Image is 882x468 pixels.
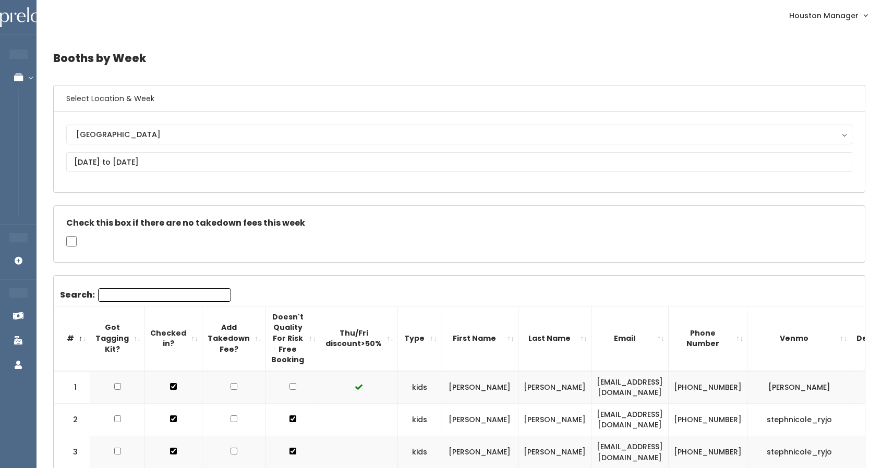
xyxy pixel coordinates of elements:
[60,288,231,302] label: Search:
[779,4,878,27] a: Houston Manager
[202,306,266,371] th: Add Takedown Fee?: activate to sort column ascending
[76,129,842,140] div: [GEOGRAPHIC_DATA]
[669,306,747,371] th: Phone Number: activate to sort column ascending
[320,306,398,371] th: Thu/Fri discount&gt;50%: activate to sort column ascending
[266,306,320,371] th: Doesn't Quality For Risk Free Booking : activate to sort column ascending
[98,288,231,302] input: Search:
[441,306,518,371] th: First Name: activate to sort column ascending
[398,306,441,371] th: Type: activate to sort column ascending
[591,403,669,436] td: [EMAIL_ADDRESS][DOMAIN_NAME]
[591,371,669,404] td: [EMAIL_ADDRESS][DOMAIN_NAME]
[54,306,90,371] th: #: activate to sort column descending
[518,306,591,371] th: Last Name: activate to sort column ascending
[669,371,747,404] td: [PHONE_NUMBER]
[145,306,202,371] th: Checked in?: activate to sort column ascending
[54,371,90,404] td: 1
[90,306,145,371] th: Got Tagging Kit?: activate to sort column ascending
[441,403,518,436] td: [PERSON_NAME]
[66,125,852,144] button: [GEOGRAPHIC_DATA]
[591,306,669,371] th: Email: activate to sort column ascending
[789,10,859,21] span: Houston Manager
[441,371,518,404] td: [PERSON_NAME]
[54,85,865,112] h6: Select Location & Week
[669,403,747,436] td: [PHONE_NUMBER]
[66,152,852,172] input: September 20 - September 26, 2025
[518,403,591,436] td: [PERSON_NAME]
[66,218,852,228] h5: Check this box if there are no takedown fees this week
[518,371,591,404] td: [PERSON_NAME]
[747,371,851,404] td: [PERSON_NAME]
[398,403,441,436] td: kids
[54,403,90,436] td: 2
[398,371,441,404] td: kids
[747,306,851,371] th: Venmo: activate to sort column ascending
[53,44,865,72] h4: Booths by Week
[747,403,851,436] td: stephnicole_ryjo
